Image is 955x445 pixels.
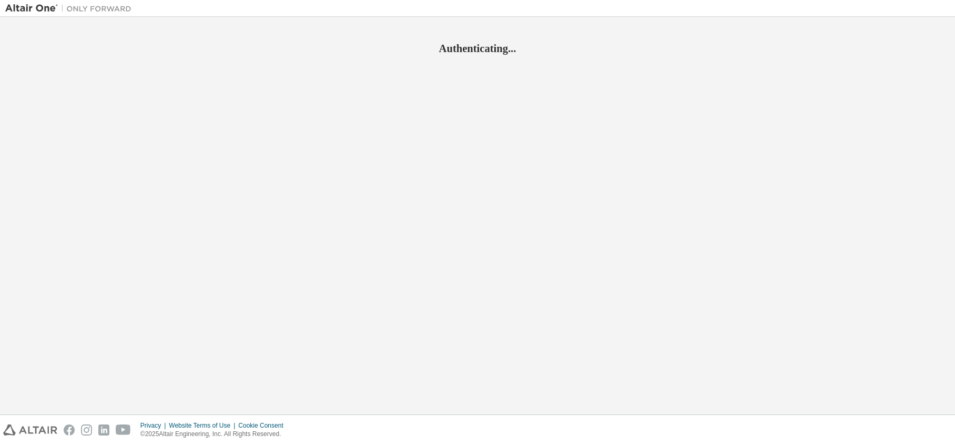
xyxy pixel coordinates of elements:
[81,424,92,436] img: instagram.svg
[98,424,109,436] img: linkedin.svg
[238,421,289,430] div: Cookie Consent
[64,424,75,436] img: facebook.svg
[3,424,57,436] img: altair_logo.svg
[5,3,137,14] img: Altair One
[140,430,290,439] p: © 2025 Altair Engineering, Inc. All Rights Reserved.
[140,421,169,430] div: Privacy
[169,421,238,430] div: Website Terms of Use
[116,424,131,436] img: youtube.svg
[5,42,950,55] h2: Authenticating...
